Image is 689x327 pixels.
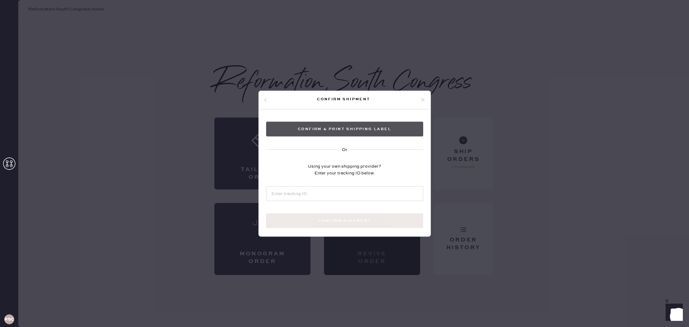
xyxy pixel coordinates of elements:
div: Or [342,146,347,153]
div: Confirm shipment [267,96,420,103]
div: Using your own shipping provider? Enter your tracking ID below. [308,163,381,176]
input: Enter tracking ID [266,186,423,201]
button: Confirm & Print shipping label [266,122,423,136]
h3: RSCA [4,317,14,321]
button: Confirm shipment [266,213,423,228]
iframe: Front Chat [660,299,686,326]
